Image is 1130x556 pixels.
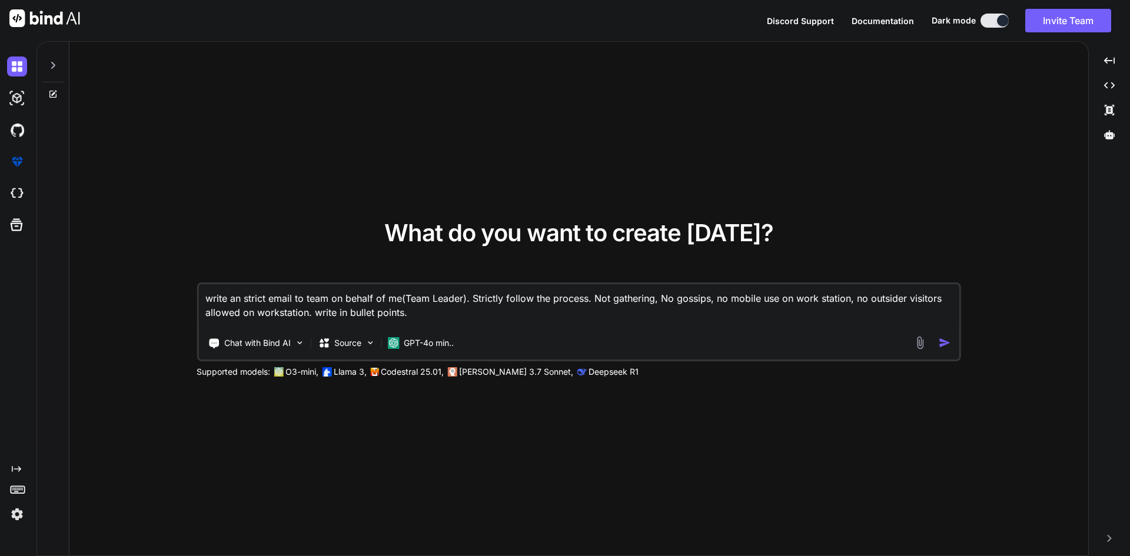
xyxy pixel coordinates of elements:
[224,337,291,349] p: Chat with Bind AI
[589,366,639,378] p: Deepseek R1
[7,504,27,524] img: settings
[384,218,773,247] span: What do you want to create [DATE]?
[1025,9,1111,32] button: Invite Team
[334,337,361,349] p: Source
[577,367,586,377] img: claude
[334,366,367,378] p: Llama 3,
[365,338,375,348] img: Pick Models
[9,9,80,27] img: Bind AI
[7,88,27,108] img: darkAi-studio
[7,152,27,172] img: premium
[447,367,457,377] img: claude
[404,337,454,349] p: GPT-4o min..
[381,366,444,378] p: Codestral 25.01,
[767,15,834,27] button: Discord Support
[7,184,27,204] img: cloudideIcon
[939,337,951,349] img: icon
[459,366,573,378] p: [PERSON_NAME] 3.7 Sonnet,
[913,336,927,349] img: attachment
[7,120,27,140] img: githubDark
[274,367,283,377] img: GPT-4
[197,366,270,378] p: Supported models:
[322,367,331,377] img: Llama2
[852,16,914,26] span: Documentation
[294,338,304,348] img: Pick Tools
[285,366,318,378] p: O3-mini,
[932,15,976,26] span: Dark mode
[852,15,914,27] button: Documentation
[198,284,959,328] textarea: write an strict email to team on behalf of me(Team Leader). Strictly follow the process. Not gath...
[767,16,834,26] span: Discord Support
[387,337,399,349] img: GPT-4o mini
[370,368,378,376] img: Mistral-AI
[7,56,27,76] img: darkChat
